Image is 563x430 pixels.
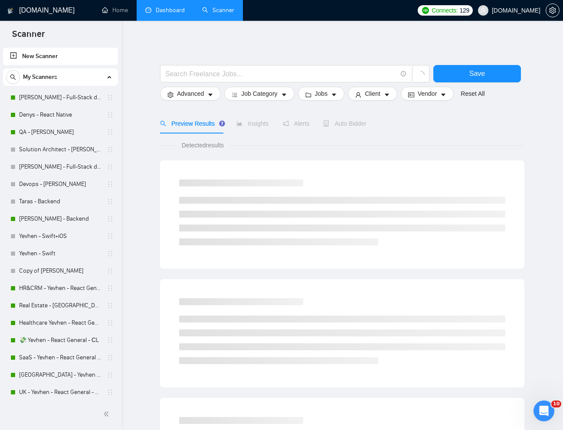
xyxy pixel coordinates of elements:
span: My Scanners [23,68,57,86]
a: QA - [PERSON_NAME] [19,124,101,141]
span: user [355,91,361,98]
span: Client [365,89,380,98]
span: search [160,121,166,127]
span: holder [107,371,114,378]
a: UK - Yevhen - React General - СL [19,384,101,401]
span: holder [107,215,114,222]
span: double-left [103,410,112,418]
a: HR&CRM - Yevhen - React General - СL [19,280,101,297]
iframe: Intercom live chat [534,401,554,421]
span: holder [107,181,114,188]
span: holder [107,163,114,170]
a: Yevhen - Swift [19,245,101,262]
span: holder [107,302,114,309]
span: search [7,74,20,80]
span: holder [107,319,114,326]
a: [PERSON_NAME] - Backend [19,210,101,228]
span: user [480,7,486,13]
span: caret-down [384,91,390,98]
a: Copy of [PERSON_NAME] [19,262,101,280]
span: holder [107,146,114,153]
button: folderJobscaret-down [298,87,345,101]
span: holder [107,250,114,257]
span: bars [232,91,238,98]
button: idcardVendorcaret-down [401,87,454,101]
span: Vendor [418,89,437,98]
a: [GEOGRAPHIC_DATA] - Yevhen - React General - СL [19,366,101,384]
a: [PERSON_NAME] - Full-Stack dev [19,158,101,176]
span: Connects: [432,6,458,15]
span: caret-down [331,91,337,98]
span: holder [107,337,114,344]
span: loading [417,71,425,79]
img: logo [7,4,13,18]
a: homeHome [102,7,128,14]
span: caret-down [440,91,446,98]
span: holder [107,129,114,136]
a: Taras - Backend [19,193,101,210]
span: Detected results [176,140,230,150]
span: Insights [236,120,268,127]
a: Devops - [PERSON_NAME] [19,176,101,193]
a: Yevhen - Swift+iOS [19,228,101,245]
span: caret-down [207,91,213,98]
span: setting [546,7,559,14]
button: barsJob Categorycaret-down [224,87,294,101]
span: Jobs [315,89,328,98]
a: Healthcare Yevhen - React General - СL [19,314,101,332]
span: holder [107,285,114,292]
span: holder [107,267,114,274]
a: Denys - React Native [19,106,101,124]
span: 10 [551,401,561,407]
span: setting [167,91,173,98]
span: holder [107,389,114,396]
a: New Scanner [10,48,111,65]
a: 💸 Yevhen - React General - СL [19,332,101,349]
img: upwork-logo.png [422,7,429,14]
button: settingAdvancedcaret-down [160,87,221,101]
button: setting [546,3,560,17]
span: Job Category [241,89,277,98]
span: Alerts [283,120,310,127]
span: idcard [408,91,414,98]
a: Real Estate - [GEOGRAPHIC_DATA] - React General - СL [19,297,101,314]
li: New Scanner [3,48,118,65]
button: Save [433,65,521,82]
span: Scanner [5,28,52,46]
span: holder [107,94,114,101]
span: caret-down [281,91,287,98]
a: searchScanner [202,7,234,14]
span: area-chart [236,121,242,127]
a: setting [546,7,560,14]
span: robot [323,121,329,127]
a: Solution Architect - [PERSON_NAME] [19,141,101,158]
a: Reset All [461,89,484,98]
span: Preview Results [160,120,223,127]
span: 129 [460,6,469,15]
a: dashboardDashboard [145,7,185,14]
span: holder [107,354,114,361]
button: search [6,70,20,84]
span: notification [283,121,289,127]
span: Advanced [177,89,204,98]
span: holder [107,111,114,118]
a: SaaS - Yevhen - React General - СL [19,349,101,366]
span: info-circle [401,71,406,77]
div: Tooltip anchor [218,120,226,127]
input: Search Freelance Jobs... [165,68,397,79]
button: userClientcaret-down [348,87,397,101]
span: holder [107,233,114,240]
span: Auto Bidder [323,120,366,127]
span: Save [469,68,485,79]
span: holder [107,198,114,205]
a: [PERSON_NAME] - Full-Stack dev [19,89,101,106]
span: folder [305,91,311,98]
